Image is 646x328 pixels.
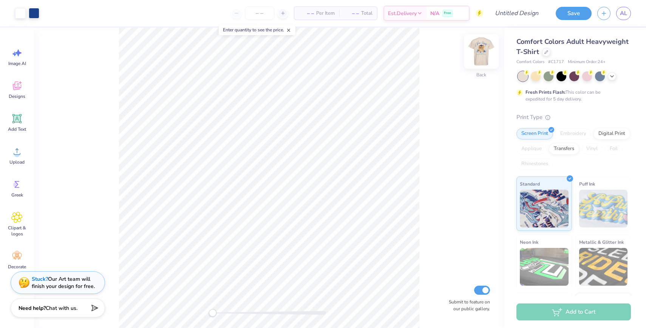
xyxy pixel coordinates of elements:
div: Our Art team will finish your design for free. [32,275,95,290]
span: AL [620,9,627,18]
div: Print Type [516,113,631,122]
input: – – [245,6,274,20]
span: Image AI [8,60,26,67]
div: Back [476,71,486,78]
div: Foil [605,143,623,155]
span: # C1717 [548,59,564,65]
img: Neon Ink [520,248,569,286]
div: Screen Print [516,128,553,139]
strong: Fresh Prints Flash: [525,89,566,95]
strong: Stuck? [32,275,48,283]
span: Minimum Order: 24 + [568,59,606,65]
img: Metallic & Glitter Ink [579,248,628,286]
button: Save [556,7,592,20]
span: Neon Ink [520,238,538,246]
div: Rhinestones [516,158,553,170]
div: This color can be expedited for 5 day delivery. [525,89,618,102]
div: Accessibility label [209,309,216,317]
img: Back [466,36,496,67]
span: Chat with us. [46,305,77,312]
img: Puff Ink [579,190,628,227]
span: Comfort Colors Adult Heavyweight T-Shirt [516,37,629,56]
span: Designs [9,93,25,99]
strong: Need help? [19,305,46,312]
span: Total [361,9,372,17]
span: – – [344,9,359,17]
div: Embroidery [555,128,591,139]
span: Comfort Colors [516,59,544,65]
span: Decorate [8,264,26,270]
div: Vinyl [581,143,603,155]
span: Puff Ink [579,180,595,188]
div: Applique [516,143,547,155]
div: Enter quantity to see the price. [219,25,295,35]
span: Standard [520,180,540,188]
span: Greek [11,192,23,198]
label: Submit to feature on our public gallery. [445,299,490,312]
span: Per Item [316,9,335,17]
span: Add Text [8,126,26,132]
span: N/A [430,9,439,17]
img: Standard [520,190,569,227]
a: AL [616,7,631,20]
span: – – [299,9,314,17]
div: Transfers [549,143,579,155]
span: Est. Delivery [388,9,417,17]
span: Free [444,11,451,16]
input: Untitled Design [489,6,544,21]
span: Clipart & logos [5,225,29,237]
span: Metallic & Glitter Ink [579,238,624,246]
span: Upload [9,159,25,165]
div: Digital Print [593,128,630,139]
